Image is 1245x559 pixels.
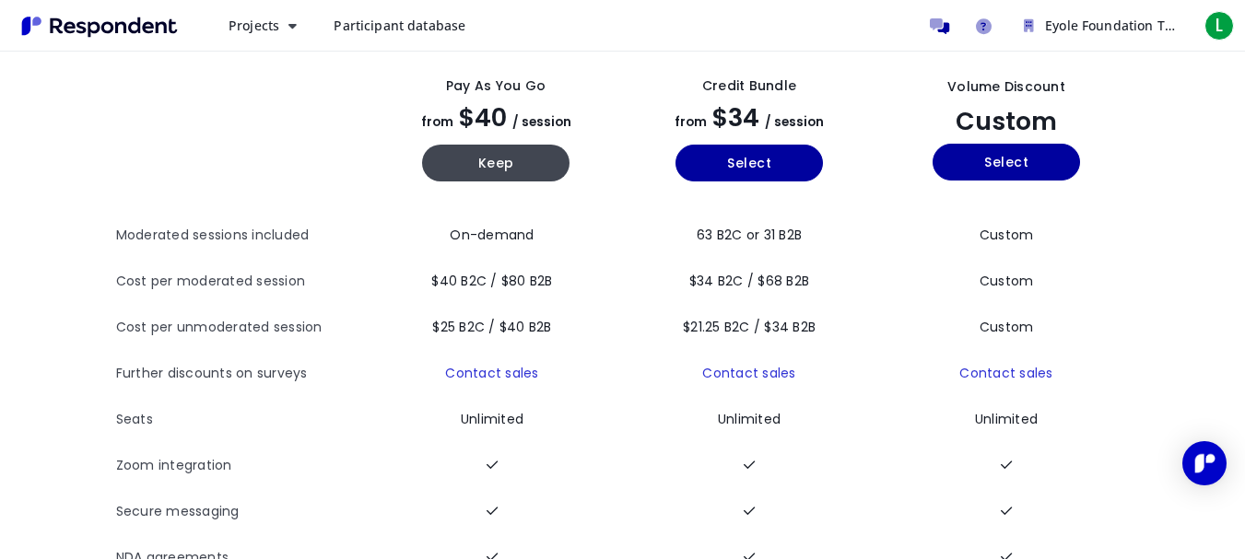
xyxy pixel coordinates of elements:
[718,410,781,428] span: Unlimited
[1201,9,1238,42] button: L
[319,9,480,42] a: Participant database
[116,305,370,351] th: Cost per unmoderated session
[702,364,795,382] a: Contact sales
[975,410,1038,428] span: Unlimited
[1182,441,1227,485] div: Open Intercom Messenger
[446,76,546,96] div: Pay as you go
[765,113,824,131] span: / session
[432,318,551,336] span: $25 B2C / $40 B2B
[459,100,507,134] span: $40
[116,489,370,535] th: Secure messaging
[116,443,370,489] th: Zoom integration
[431,272,552,290] span: $40 B2C / $80 B2B
[116,213,370,259] th: Moderated sessions included
[15,11,184,41] img: Respondent
[921,7,957,44] a: Message participants
[980,226,1034,244] span: Custom
[947,77,1065,97] div: Volume Discount
[450,226,534,244] span: On-demand
[422,145,570,181] button: Keep current yearly payg plan
[697,226,802,244] span: 63 B2C or 31 B2B
[675,145,823,181] button: Select yearly basic plan
[445,364,538,382] a: Contact sales
[980,272,1034,290] span: Custom
[461,410,523,428] span: Unlimited
[1009,9,1193,42] button: Eyole Foundation Team
[421,113,453,131] span: from
[512,113,571,131] span: / session
[956,104,1057,138] span: Custom
[965,7,1002,44] a: Help and support
[116,259,370,305] th: Cost per moderated session
[712,100,759,134] span: $34
[683,318,816,336] span: $21.25 B2C / $34 B2B
[702,76,796,96] div: Credit Bundle
[116,397,370,443] th: Seats
[214,9,311,42] button: Projects
[1045,17,1192,34] span: Eyole Foundation Team
[116,351,370,397] th: Further discounts on surveys
[334,17,465,34] span: Participant database
[980,318,1034,336] span: Custom
[959,364,1052,382] a: Contact sales
[229,17,279,34] span: Projects
[1204,11,1234,41] span: L
[933,144,1080,181] button: Select yearly custom_static plan
[675,113,707,131] span: from
[689,272,809,290] span: $34 B2C / $68 B2B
